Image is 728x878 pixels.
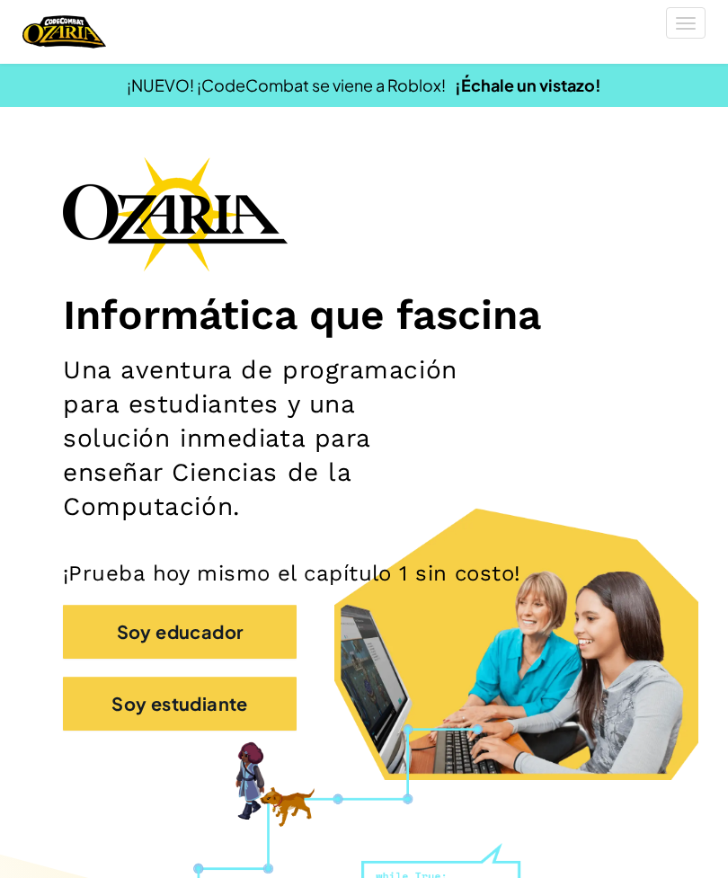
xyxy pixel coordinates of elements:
[127,75,446,95] span: ¡NUEVO! ¡CodeCombat se viene a Roblox!
[63,677,297,731] button: Soy estudiante
[22,13,106,50] img: Home
[63,156,288,271] img: Ozaria branding logo
[63,289,665,340] h1: Informática que fascina
[63,560,665,587] p: ¡Prueba hoy mismo el capítulo 1 sin costo!
[455,75,601,95] a: ¡Échale un vistazo!
[63,605,297,659] button: Soy educador
[22,13,106,50] a: Ozaria by CodeCombat logo
[63,353,466,524] h2: Una aventura de programación para estudiantes y una solución inmediata para enseñar Ciencias de l...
